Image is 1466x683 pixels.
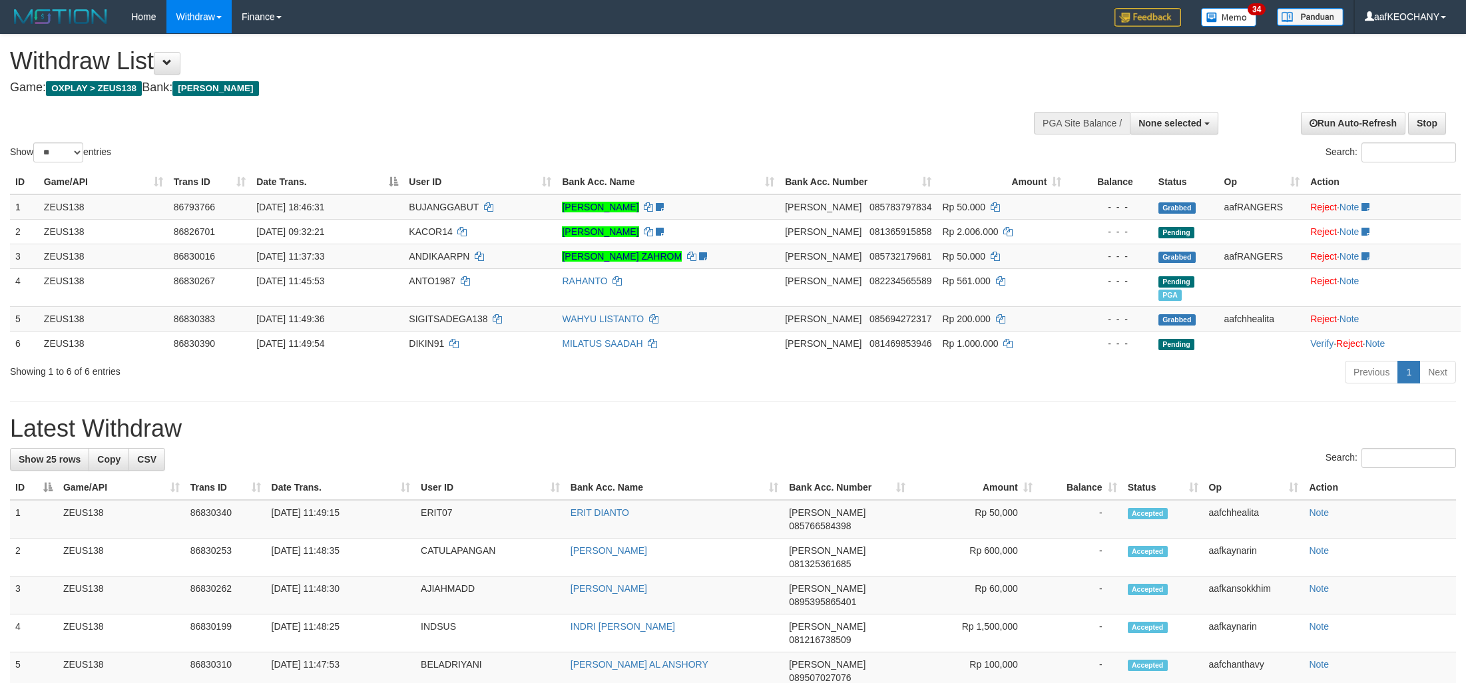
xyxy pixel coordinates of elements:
[58,475,185,500] th: Game/API: activate to sort column ascending
[1310,202,1337,212] a: Reject
[10,614,58,652] td: 4
[174,314,215,324] span: 86830383
[789,621,865,632] span: [PERSON_NAME]
[415,576,565,614] td: AJIAHMADD
[557,170,780,194] th: Bank Acc. Name: activate to sort column ascending
[1219,306,1306,331] td: aafchhealita
[562,314,644,324] a: WAHYU LISTANTO
[1038,614,1122,652] td: -
[409,314,487,324] span: SIGITSADEGA138
[789,545,865,556] span: [PERSON_NAME]
[1201,8,1257,27] img: Button%20Memo.svg
[789,596,856,607] span: Copy 0895395865401 to clipboard
[789,583,865,594] span: [PERSON_NAME]
[1038,539,1122,576] td: -
[415,614,565,652] td: INDSUS
[1158,227,1194,238] span: Pending
[1340,202,1359,212] a: Note
[942,202,985,212] span: Rp 50.000
[1128,660,1168,671] span: Accepted
[1158,276,1194,288] span: Pending
[256,314,324,324] span: [DATE] 11:49:36
[10,475,58,500] th: ID: activate to sort column descending
[780,170,937,194] th: Bank Acc. Number: activate to sort column ascending
[1219,244,1306,268] td: aafRANGERS
[571,583,647,594] a: [PERSON_NAME]
[1158,314,1196,326] span: Grabbed
[409,276,455,286] span: ANTO1987
[10,268,39,306] td: 4
[785,202,861,212] span: [PERSON_NAME]
[256,276,324,286] span: [DATE] 11:45:53
[256,226,324,237] span: [DATE] 09:32:21
[137,454,156,465] span: CSV
[1340,314,1359,324] a: Note
[1158,252,1196,263] span: Grabbed
[562,276,607,286] a: RAHANTO
[1128,508,1168,519] span: Accepted
[409,251,469,262] span: ANDIKAARPN
[1305,331,1461,355] td: · ·
[1305,244,1461,268] td: ·
[869,338,931,349] span: Copy 081469853946 to clipboard
[571,507,629,518] a: ERIT DIANTO
[1305,268,1461,306] td: ·
[10,539,58,576] td: 2
[168,170,251,194] th: Trans ID: activate to sort column ascending
[10,81,964,95] h4: Game: Bank:
[58,614,185,652] td: ZEUS138
[19,454,81,465] span: Show 25 rows
[185,614,266,652] td: 86830199
[785,276,861,286] span: [PERSON_NAME]
[1408,112,1446,134] a: Stop
[1361,142,1456,162] input: Search:
[185,576,266,614] td: 86830262
[10,170,39,194] th: ID
[1336,338,1363,349] a: Reject
[1310,226,1337,237] a: Reject
[409,226,452,237] span: KACOR14
[911,614,1038,652] td: Rp 1,500,000
[1204,475,1304,500] th: Op: activate to sort column ascending
[46,81,142,96] span: OXPLAY > ZEUS138
[1158,290,1182,301] span: Marked by aafkaynarin
[409,338,444,349] span: DIKIN91
[1397,361,1420,383] a: 1
[571,621,675,632] a: INDRI [PERSON_NAME]
[1072,312,1148,326] div: - - -
[1340,251,1359,262] a: Note
[174,202,215,212] span: 86793766
[1219,170,1306,194] th: Op: activate to sort column ascending
[942,251,985,262] span: Rp 50.000
[1204,500,1304,539] td: aafchhealita
[562,226,638,237] a: [PERSON_NAME]
[565,475,784,500] th: Bank Acc. Name: activate to sort column ascending
[785,226,861,237] span: [PERSON_NAME]
[1326,448,1456,468] label: Search:
[403,170,557,194] th: User ID: activate to sort column ascending
[1034,112,1130,134] div: PGA Site Balance /
[251,170,403,194] th: Date Trans.: activate to sort column descending
[1138,118,1202,128] span: None selected
[789,672,851,683] span: Copy 089507027076 to clipboard
[185,539,266,576] td: 86830253
[58,500,185,539] td: ZEUS138
[562,202,638,212] a: [PERSON_NAME]
[1361,448,1456,468] input: Search:
[39,219,168,244] td: ZEUS138
[1158,339,1194,350] span: Pending
[266,475,416,500] th: Date Trans.: activate to sort column ascending
[10,331,39,355] td: 6
[1304,475,1456,500] th: Action
[1309,621,1329,632] a: Note
[1038,576,1122,614] td: -
[1122,475,1204,500] th: Status: activate to sort column ascending
[1128,546,1168,557] span: Accepted
[911,576,1038,614] td: Rp 60,000
[266,539,416,576] td: [DATE] 11:48:35
[266,576,416,614] td: [DATE] 11:48:30
[789,634,851,645] span: Copy 081216738509 to clipboard
[1309,583,1329,594] a: Note
[174,251,215,262] span: 86830016
[89,448,129,471] a: Copy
